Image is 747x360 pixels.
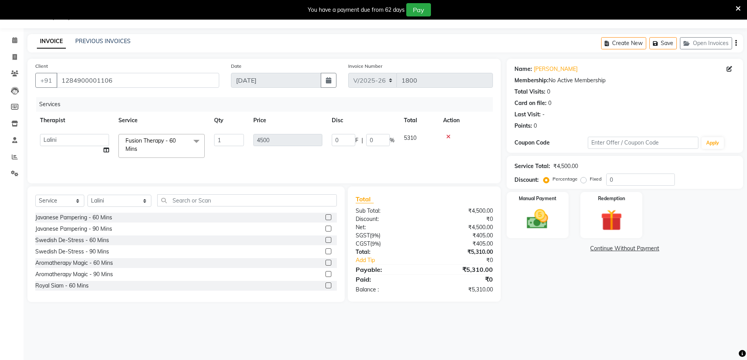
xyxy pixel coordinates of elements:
div: Coupon Code [514,139,588,147]
button: Pay [406,3,431,16]
th: Service [114,112,209,129]
div: Last Visit: [514,110,541,119]
span: 9% [371,232,379,239]
div: ( ) [350,240,424,248]
div: Javanese Pampering - 60 Mins [35,213,112,222]
div: Total Visits: [514,88,545,96]
div: Aromatherapy Magic - 90 Mins [35,270,113,279]
div: ₹4,500.00 [424,223,499,232]
div: Javanese Pampering - 90 Mins [35,225,112,233]
div: ₹0 [424,215,499,223]
span: F [355,136,358,145]
div: Card on file: [514,99,547,107]
label: Invoice Number [348,63,382,70]
div: 0 [534,122,537,130]
label: Manual Payment [519,195,556,202]
div: 0 [548,99,551,107]
button: Open Invoices [680,37,732,49]
label: Fixed [590,175,602,183]
div: Balance : [350,286,424,294]
span: | [362,136,363,145]
input: Search by Name/Mobile/Email/Code [56,73,219,88]
th: Disc [327,112,399,129]
button: Save [649,37,677,49]
div: ₹5,310.00 [424,286,499,294]
a: x [137,145,141,152]
div: ₹405.00 [424,240,499,248]
div: ₹4,500.00 [553,162,578,170]
input: Search or Scan [157,194,337,206]
div: Aromatherapy Magic - 60 Mins [35,259,113,267]
div: Net: [350,223,424,232]
a: [PERSON_NAME] [534,65,578,73]
a: INVOICE [37,34,66,49]
label: Redemption [598,195,625,202]
span: 9% [372,241,379,247]
button: +91 [35,73,57,88]
div: ₹5,310.00 [424,265,499,274]
th: Therapist [35,112,114,129]
div: Royal Siam - 60 Mins [35,282,89,290]
img: _cash.svg [520,207,555,232]
span: Total [356,195,374,203]
div: Payable: [350,265,424,274]
div: ₹4,500.00 [424,207,499,215]
div: Total: [350,248,424,256]
div: ₹0 [437,256,499,264]
span: 5310 [404,134,416,141]
div: Discount: [350,215,424,223]
img: _gift.svg [594,207,629,233]
th: Action [438,112,493,129]
div: - [542,110,545,119]
div: Service Total: [514,162,550,170]
div: You have a payment due from 62 days [308,6,405,14]
span: % [390,136,394,145]
div: ( ) [350,232,424,240]
div: Sub Total: [350,207,424,215]
div: ₹405.00 [424,232,499,240]
th: Qty [209,112,249,129]
button: Apply [702,137,724,149]
div: Services [36,97,499,112]
label: Date [231,63,242,70]
div: No Active Membership [514,76,735,85]
div: Name: [514,65,532,73]
input: Enter Offer / Coupon Code [588,137,698,149]
a: PREVIOUS INVOICES [75,38,131,45]
span: Fusion Therapy - 60 Mins [125,137,176,152]
a: Add Tip [350,256,436,264]
div: Swedish De-Stress - 90 Mins [35,248,109,256]
div: Discount: [514,176,539,184]
div: Membership: [514,76,549,85]
button: Create New [601,37,646,49]
div: Points: [514,122,532,130]
span: CGST [356,240,370,247]
div: 0 [547,88,550,96]
span: SGST [356,232,370,239]
div: ₹5,310.00 [424,248,499,256]
div: Paid: [350,275,424,284]
div: Swedish De-Stress - 60 Mins [35,236,109,244]
label: Percentage [553,175,578,183]
div: ₹0 [424,275,499,284]
label: Client [35,63,48,70]
a: Continue Without Payment [508,244,742,253]
th: Total [399,112,438,129]
th: Price [249,112,327,129]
